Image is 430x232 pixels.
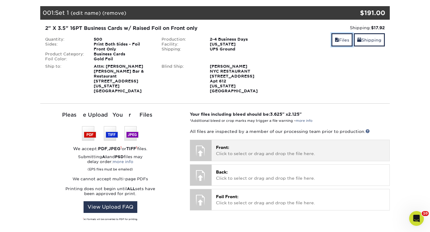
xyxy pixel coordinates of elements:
div: 2-4 Business Days [205,37,273,42]
p: All files are inspected by a member of our processing team prior to production. [190,128,390,134]
span: Set 1 [55,9,69,16]
div: Print Both Sides - Foil Front Only [89,42,157,52]
strong: AI [102,154,107,159]
p: Submitting and files may delay order: [40,154,181,172]
div: Ship to: [41,64,89,94]
div: Sides: [41,42,89,52]
strong: TIFF [126,146,136,151]
span: shipping [357,38,362,42]
iframe: Intercom live chat [409,211,424,226]
div: [US_STATE] [205,42,273,47]
img: We accept: PSD, TIFF, or JPEG (JPG) [82,126,139,141]
div: Shipping: [157,47,205,52]
div: Quantity: [41,37,89,42]
div: $191.00 [331,8,385,18]
p: We cannot accept multi-page PDFs [40,177,181,182]
small: (EPS files must be emailed) [88,164,133,172]
span: Front: [216,145,229,150]
div: 001: [40,6,331,20]
strong: [PERSON_NAME] NYC RESTAURANT [STREET_ADDRESS] Apt 612 [US_STATE][GEOGRAPHIC_DATA] [210,64,258,93]
a: (remove) [102,10,126,16]
strong: JPEG [108,146,120,151]
small: *Additional bleed or crop marks may trigger a file warning – [190,119,312,123]
div: We accept: , or files. [40,146,181,152]
div: UPS Ground [205,47,273,52]
strong: PDF [98,146,107,151]
p: Printing does not begin until sets have been approved for print. [40,186,181,196]
span: Back: [216,170,228,174]
a: more info [296,119,312,123]
a: View Upload FAQ [84,201,137,213]
div: 2" X 3.5" 16PT Business Cards w/ Raised Foil on Front only [45,25,268,32]
span: 3.625 [270,112,282,117]
a: Shipping [354,33,385,46]
span: Foil Front: [216,194,238,199]
div: Blind Ship: [157,64,205,94]
div: Gold Foil [89,57,157,62]
div: 500 [89,37,157,42]
div: Shipping: [278,25,385,31]
div: Production: [157,37,205,42]
strong: Your files including bleed should be: " x " [190,112,302,117]
sup: 1 [136,146,137,149]
p: Click to select or drag and drop the file here. [216,169,385,182]
a: more info [113,159,133,164]
a: (edit name) [71,10,101,16]
p: Click to select or drag and drop the file here. [216,194,385,206]
div: Facility: [157,42,205,47]
strong: ALL [127,186,135,191]
span: 10 [422,211,429,216]
div: Business Cards [89,52,157,57]
strong: PSD [115,154,124,159]
sup: 1 [120,146,122,149]
span: 2.125 [288,112,299,117]
strong: Attn: [PERSON_NAME] [PERSON_NAME] Bar & Restaurant [STREET_ADDRESS] [US_STATE][GEOGRAPHIC_DATA] [94,64,144,93]
strong: $17.92 [371,25,385,30]
div: All formats will be converted to PDF for printing. [40,218,181,221]
p: Click to select or drag and drop the file here. [216,144,385,157]
sup: 1 [83,218,84,219]
div: Foil Color: [41,57,89,62]
div: Product Category: [41,52,89,57]
a: Files [331,33,353,46]
span: files [335,38,339,42]
div: Please Upload Your Files [40,111,181,119]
